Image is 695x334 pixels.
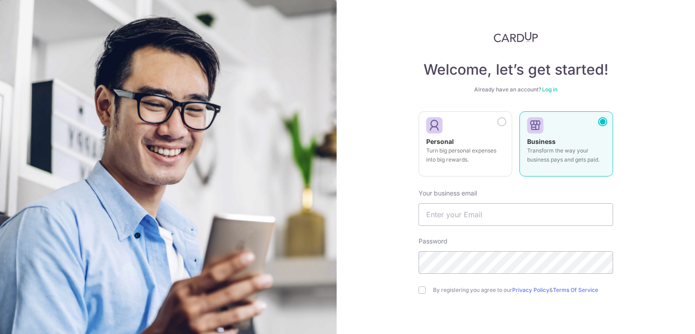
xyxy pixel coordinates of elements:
[433,286,613,294] label: By registering you agree to our &
[527,146,605,164] p: Transform the way your business pays and gets paid.
[419,61,613,79] h4: Welcome, let’s get started!
[527,138,556,145] strong: Business
[512,286,549,293] a: Privacy Policy
[426,138,454,145] strong: Personal
[419,189,477,198] label: Your business email
[519,111,613,182] a: Business Transform the way your business pays and gets paid.
[542,86,557,93] a: Log in
[419,203,613,226] input: Enter your Email
[419,86,613,93] div: Already have an account?
[553,286,598,293] a: Terms Of Service
[426,146,505,164] p: Turn big personal expenses into big rewards.
[419,237,447,246] label: Password
[494,32,538,43] img: CardUp Logo
[419,111,512,182] a: Personal Turn big personal expenses into big rewards.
